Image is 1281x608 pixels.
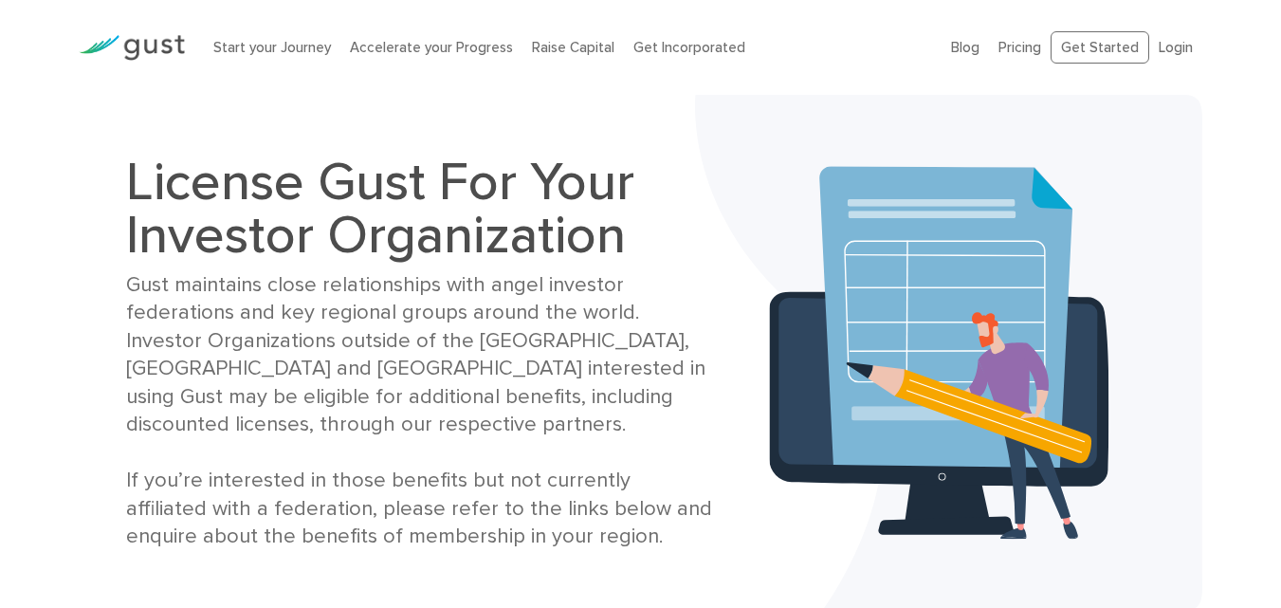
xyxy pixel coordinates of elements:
a: Raise Capital [532,39,614,56]
a: Start your Journey [213,39,331,56]
h1: License Gust For Your Investor Organization [126,156,715,262]
a: Login [1159,39,1193,56]
a: Get Incorporated [633,39,745,56]
div: Gust maintains close relationships with angel investor federations and key regional groups around... [126,271,715,551]
img: Gust Logo [79,35,185,61]
a: Accelerate your Progress [350,39,513,56]
a: Blog [951,39,979,56]
a: Pricing [998,39,1041,56]
a: Get Started [1051,31,1149,64]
